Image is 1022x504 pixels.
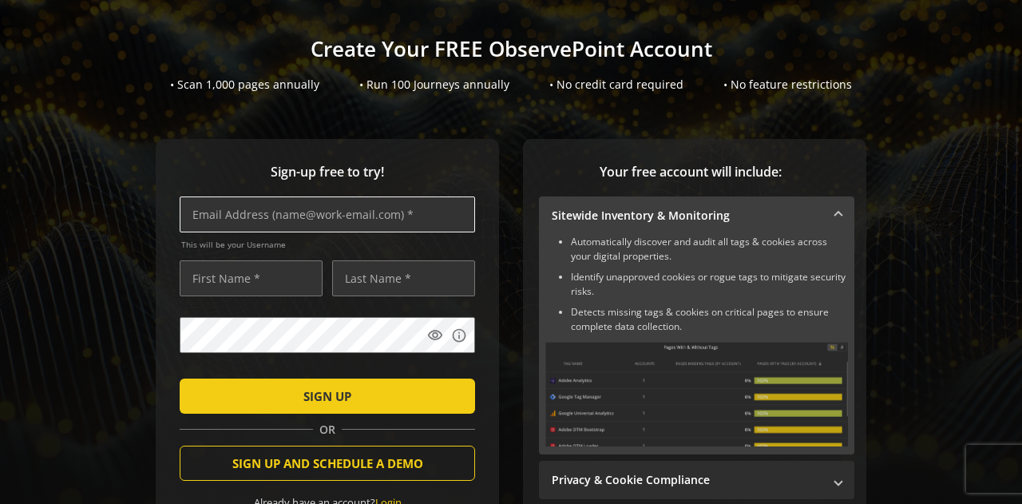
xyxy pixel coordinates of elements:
[571,305,848,334] li: Detects missing tags & cookies on critical pages to ensure complete data collection.
[359,77,509,93] div: • Run 100 Journeys annually
[170,77,319,93] div: • Scan 1,000 pages annually
[545,342,848,446] img: Sitewide Inventory & Monitoring
[180,260,323,296] input: First Name *
[539,163,842,181] span: Your free account will include:
[539,461,854,499] mat-expansion-panel-header: Privacy & Cookie Compliance
[552,472,822,488] mat-panel-title: Privacy & Cookie Compliance
[180,379,475,414] button: SIGN UP
[723,77,852,93] div: • No feature restrictions
[571,235,848,264] li: Automatically discover and audit all tags & cookies across your digital properties.
[181,239,475,250] span: This will be your Username
[571,270,848,299] li: Identify unapproved cookies or rogue tags to mitigate security risks.
[180,446,475,481] button: SIGN UP AND SCHEDULE A DEMO
[427,327,443,343] mat-icon: visibility
[451,327,467,343] mat-icon: info
[180,196,475,232] input: Email Address (name@work-email.com) *
[180,163,475,181] span: Sign-up free to try!
[552,208,822,224] mat-panel-title: Sitewide Inventory & Monitoring
[539,235,854,454] div: Sitewide Inventory & Monitoring
[232,449,423,478] span: SIGN UP AND SCHEDULE A DEMO
[539,196,854,235] mat-expansion-panel-header: Sitewide Inventory & Monitoring
[303,382,351,411] span: SIGN UP
[332,260,475,296] input: Last Name *
[549,77,683,93] div: • No credit card required
[313,422,342,438] span: OR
